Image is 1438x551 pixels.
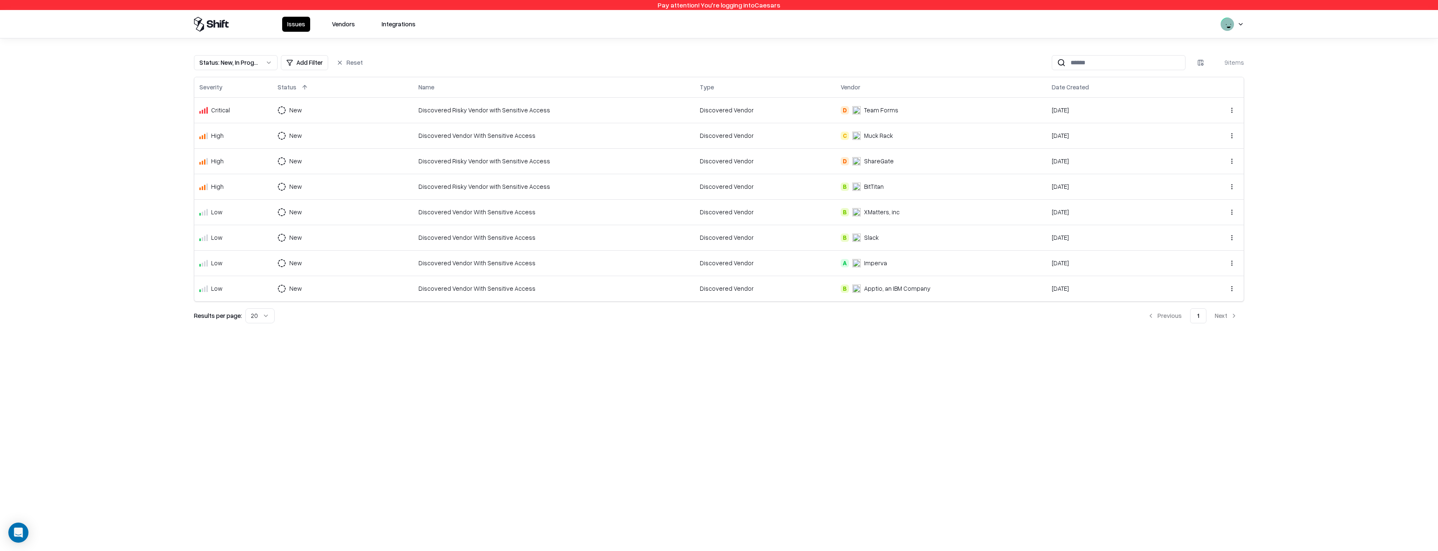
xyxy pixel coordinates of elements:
[841,259,849,267] div: A
[841,183,849,191] div: B
[418,182,690,191] div: Discovered Risky Vendor with Sensitive Access
[281,55,328,70] button: Add Filter
[1052,83,1089,91] div: Date Created
[289,233,302,242] div: New
[700,182,831,191] div: Discovered Vendor
[864,284,931,293] div: Apptio, an IBM Company
[864,106,898,114] div: Team Forms
[278,179,317,194] button: New
[211,208,222,216] div: Low
[852,208,861,216] img: xMatters, inc
[841,284,849,293] div: B
[289,106,302,114] div: New
[1052,259,1183,267] div: [DATE]
[211,182,224,191] div: High
[211,131,224,140] div: High
[289,259,302,267] div: New
[8,523,28,543] div: Open Intercom Messenger
[864,182,884,191] div: BitTitan
[852,183,861,191] img: BitTitan
[194,311,242,320] p: Results per page:
[864,233,879,242] div: Slack
[852,106,861,114] img: Team Forms
[852,234,861,242] img: Slack
[841,208,849,216] div: B
[282,17,310,32] button: Issues
[278,128,317,143] button: New
[864,131,893,140] div: Muck Rack
[1052,106,1183,114] div: [DATE]
[700,259,831,267] div: Discovered Vendor
[278,103,317,118] button: New
[199,83,222,91] div: Severity
[852,259,861,267] img: Imperva
[841,106,849,114] div: D
[1211,58,1244,67] div: 9 items
[841,83,860,91] div: Vendor
[418,131,690,140] div: Discovered Vendor With Sensitive Access
[211,259,222,267] div: Low
[418,106,690,114] div: Discovered Risky Vendor with Sensitive Access
[418,233,690,242] div: Discovered Vendor With Sensitive Access
[418,157,690,165] div: Discovered Risky Vendor with Sensitive Access
[327,17,360,32] button: Vendors
[1052,208,1183,216] div: [DATE]
[289,182,302,191] div: New
[289,284,302,293] div: New
[700,233,831,242] div: Discovered Vendor
[278,154,317,169] button: New
[700,284,831,293] div: Discovered Vendor
[418,284,690,293] div: Discovered Vendor With Sensitive Access
[700,208,831,216] div: Discovered Vendor
[1052,182,1183,191] div: [DATE]
[1190,308,1206,323] button: 1
[289,131,302,140] div: New
[1052,233,1183,242] div: [DATE]
[289,157,302,165] div: New
[211,157,224,165] div: High
[211,284,222,293] div: Low
[1052,131,1183,140] div: [DATE]
[700,83,714,91] div: Type
[289,208,302,216] div: New
[377,17,421,32] button: Integrations
[278,83,296,91] div: Status
[278,230,317,245] button: New
[211,233,222,242] div: Low
[1052,157,1183,165] div: [DATE]
[418,259,690,267] div: Discovered Vendor With Sensitive Access
[418,208,690,216] div: Discovered Vendor With Sensitive Access
[864,259,887,267] div: Imperva
[841,234,849,242] div: B
[700,157,831,165] div: Discovered Vendor
[841,132,849,140] div: C
[278,281,317,296] button: New
[700,106,831,114] div: Discovered Vendor
[211,106,230,114] div: Critical
[418,83,434,91] div: Name
[852,157,861,165] img: ShareGate
[864,208,900,216] div: XMatters, inc
[700,131,831,140] div: Discovered Vendor
[331,55,368,70] button: Reset
[852,132,861,140] img: Muck Rack
[278,205,317,220] button: New
[841,157,849,165] div: D
[199,58,259,67] div: Status : New, In Progress
[1141,308,1244,323] nav: pagination
[278,256,317,271] button: New
[864,157,894,165] div: ShareGate
[852,284,861,293] img: Apptio, an IBM Company
[1052,284,1183,293] div: [DATE]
